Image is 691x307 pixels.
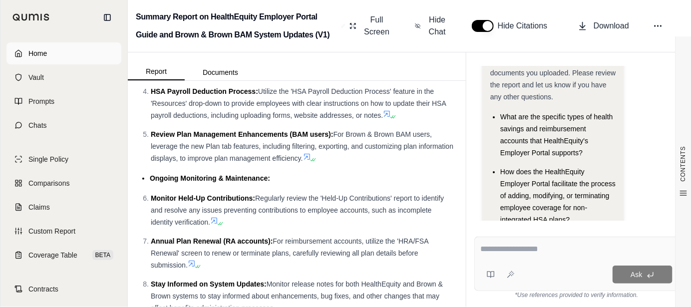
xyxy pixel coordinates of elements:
[613,266,673,284] button: Ask
[345,10,395,42] button: Full Screen
[151,237,428,269] span: For reimbursement accounts, utilize the 'HRA/FSA Renewal' screen to renew or terminate plans, car...
[631,271,642,279] span: Ask
[28,96,54,106] span: Prompts
[92,250,113,260] span: BETA
[362,14,391,38] span: Full Screen
[500,113,613,157] span: What are the specific types of health savings and reimbursement accounts that HealthEquity's Empl...
[151,237,273,245] span: Annual Plan Renewal (RA accounts):
[151,87,258,95] span: HSA Payroll Deduction Process:
[151,130,334,138] span: Review Plan Management Enhancements (BAM users):
[28,120,47,130] span: Chats
[151,130,453,162] span: For Brown & Brown BAM users, leverage the new Plan tab features, including filtering, exporting, ...
[28,72,44,82] span: Vault
[6,66,121,88] a: Vault
[28,48,47,58] span: Home
[150,174,270,182] span: Ongoing Monitoring & Maintenance:
[500,168,616,224] span: How does the HealthEquity Employer Portal facilitate the process of adding, modifying, or termina...
[411,10,452,42] button: Hide Chat
[6,196,121,218] a: Claims
[28,226,75,236] span: Custom Report
[427,14,448,38] span: Hide Chat
[6,278,121,300] a: Contracts
[680,146,688,182] span: CONTENTS
[28,284,58,294] span: Contracts
[6,220,121,242] a: Custom Report
[6,42,121,64] a: Home
[185,64,256,80] button: Documents
[28,202,50,212] span: Claims
[12,13,50,21] img: Qumis Logo
[574,16,633,36] button: Download
[474,291,679,299] div: *Use references provided to verify information.
[6,148,121,170] a: Single Policy
[28,178,69,188] span: Comparisons
[151,280,267,288] span: Stay Informed on System Updates:
[6,172,121,194] a: Comparisons
[6,90,121,112] a: Prompts
[594,20,629,32] span: Download
[490,45,616,101] span: Hi [PERSON_NAME] 👋 - We have generated a report based on the documents you uploaded. Please revie...
[151,194,255,202] span: Monitor Held-Up Contributions:
[99,9,115,25] button: Collapse sidebar
[136,8,338,44] h2: Summary Report on HealthEquity Employer Portal Guide and Brown & Brown BAM System Updates (V1)
[498,20,554,32] span: Hide Citations
[128,63,185,80] button: Report
[28,250,77,260] span: Coverage Table
[151,87,446,119] span: Utilize the 'HSA Payroll Deduction Process' feature in the 'Resources' drop-down to provide emplo...
[6,114,121,136] a: Chats
[151,194,444,226] span: Regularly review the 'Held-Up Contributions' report to identify and resolve any issues preventing...
[28,154,68,164] span: Single Policy
[6,244,121,266] a: Coverage TableBETA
